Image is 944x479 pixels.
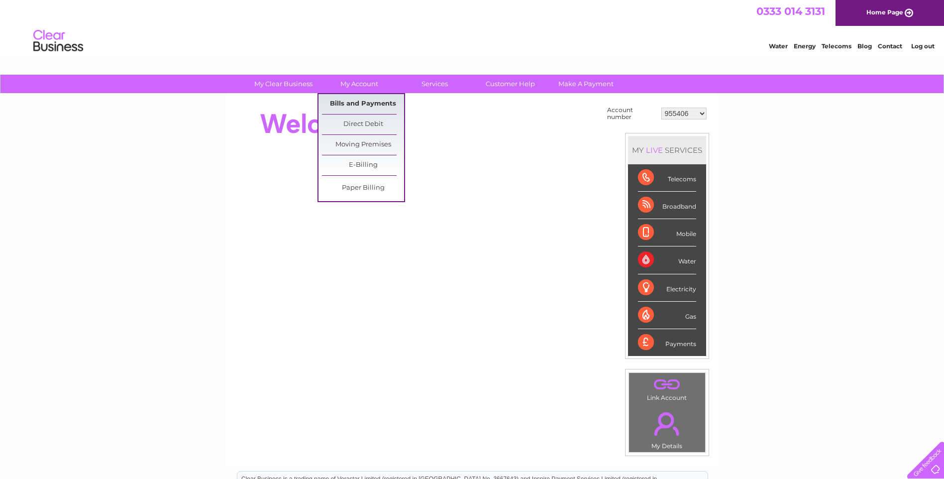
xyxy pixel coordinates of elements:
[631,406,703,441] a: .
[638,274,696,302] div: Electricity
[237,5,708,48] div: Clear Business is a trading name of Verastar Limited (registered in [GEOGRAPHIC_DATA] No. 3667643...
[638,164,696,192] div: Telecoms
[469,75,551,93] a: Customer Help
[638,219,696,246] div: Mobile
[756,5,825,17] a: 0333 014 3131
[629,404,706,453] td: My Details
[794,42,816,50] a: Energy
[629,372,706,404] td: Link Account
[769,42,788,50] a: Water
[878,42,902,50] a: Contact
[322,115,404,134] a: Direct Debit
[318,75,400,93] a: My Account
[545,75,627,93] a: Make A Payment
[242,75,324,93] a: My Clear Business
[911,42,935,50] a: Log out
[322,155,404,175] a: E-Billing
[322,178,404,198] a: Paper Billing
[394,75,476,93] a: Services
[322,94,404,114] a: Bills and Payments
[631,375,703,393] a: .
[628,136,706,164] div: MY SERVICES
[822,42,851,50] a: Telecoms
[638,329,696,356] div: Payments
[33,26,84,56] img: logo.png
[638,192,696,219] div: Broadband
[605,104,659,123] td: Account number
[638,302,696,329] div: Gas
[857,42,872,50] a: Blog
[644,145,665,155] div: LIVE
[322,135,404,155] a: Moving Premises
[638,246,696,274] div: Water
